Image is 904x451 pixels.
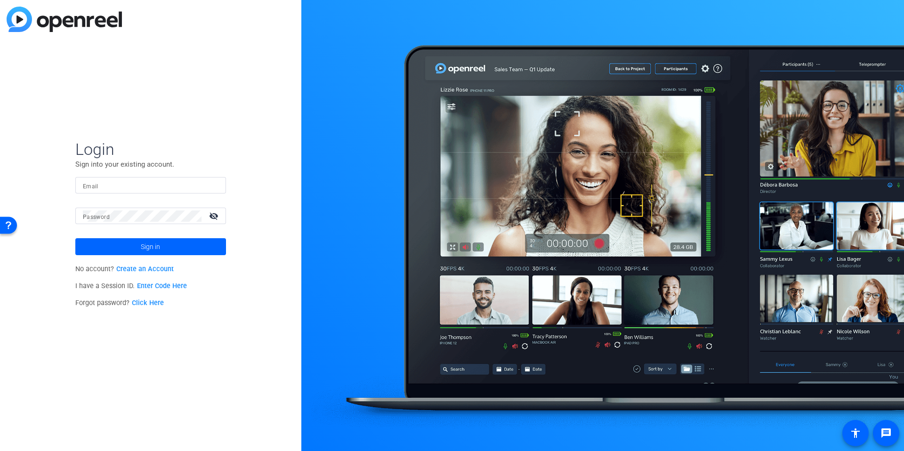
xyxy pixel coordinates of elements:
[116,265,174,273] a: Create an Account
[75,299,164,307] span: Forgot password?
[141,235,160,258] span: Sign in
[75,238,226,255] button: Sign in
[75,265,174,273] span: No account?
[880,427,892,439] mat-icon: message
[132,299,164,307] a: Click Here
[203,209,226,223] mat-icon: visibility_off
[83,180,218,191] input: Enter Email Address
[7,7,122,32] img: blue-gradient.svg
[137,282,187,290] a: Enter Code Here
[850,427,861,439] mat-icon: accessibility
[75,139,226,159] span: Login
[75,159,226,169] p: Sign into your existing account.
[75,282,187,290] span: I have a Session ID.
[83,214,110,220] mat-label: Password
[83,183,98,190] mat-label: Email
